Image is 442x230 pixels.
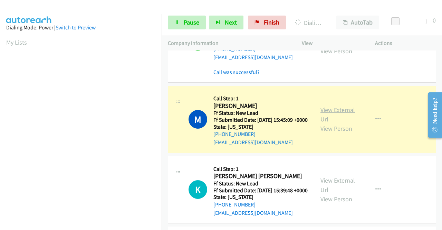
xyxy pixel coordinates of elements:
[213,139,293,146] a: [EMAIL_ADDRESS][DOMAIN_NAME]
[320,195,352,203] a: View Person
[395,19,426,24] div: Delay between calls (in seconds)
[302,39,363,47] p: View
[264,18,279,26] span: Finish
[433,16,436,25] div: 0
[213,201,256,208] a: [PHONE_NUMBER]
[56,24,96,31] a: Switch to Preview
[213,54,293,61] a: [EMAIL_ADDRESS][DOMAIN_NAME]
[320,176,355,194] a: View External Url
[225,18,237,26] span: Next
[213,102,308,110] h2: [PERSON_NAME]
[213,117,308,123] h5: Ff Submitted Date: [DATE] 15:45:09 +0000
[213,110,308,117] h5: Ff Status: New Lead
[213,172,308,180] h2: [PERSON_NAME] [PERSON_NAME]
[213,166,308,173] h5: Call Step: 1
[213,131,256,137] a: [PHONE_NUMBER]
[295,18,324,27] p: Dialing [PERSON_NAME]
[189,180,207,199] div: The call is yet to be attempted
[6,24,155,32] div: Dialing Mode: Power |
[320,125,352,132] a: View Person
[213,123,308,130] h5: State: [US_STATE]
[184,18,199,26] span: Pause
[213,95,308,102] h5: Call Step: 1
[422,88,442,142] iframe: Resource Center
[213,194,308,201] h5: State: [US_STATE]
[248,16,286,29] a: Finish
[213,187,308,194] h5: Ff Submitted Date: [DATE] 15:39:48 +0000
[213,210,293,216] a: [EMAIL_ADDRESS][DOMAIN_NAME]
[320,106,355,123] a: View External Url
[320,47,352,55] a: View Person
[213,180,308,187] h5: Ff Status: New Lead
[189,180,207,199] h1: K
[336,16,379,29] button: AutoTab
[213,69,260,75] a: Call was successful?
[189,110,207,129] h1: M
[168,16,206,29] a: Pause
[6,38,27,46] a: My Lists
[209,16,243,29] button: Next
[375,39,436,47] p: Actions
[168,39,289,47] p: Company Information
